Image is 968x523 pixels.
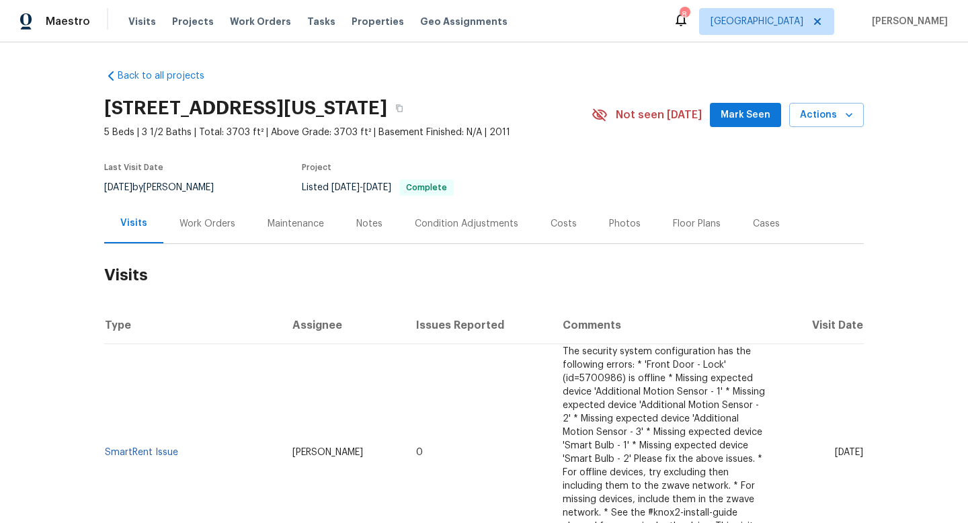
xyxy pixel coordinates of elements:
[416,448,423,457] span: 0
[302,163,331,171] span: Project
[835,448,863,457] span: [DATE]
[551,217,577,231] div: Costs
[230,15,291,28] span: Work Orders
[104,244,864,307] h2: Visits
[721,107,770,124] span: Mark Seen
[179,217,235,231] div: Work Orders
[128,15,156,28] span: Visits
[105,448,178,457] a: SmartRent Issue
[104,69,233,83] a: Back to all projects
[331,183,360,192] span: [DATE]
[420,15,508,28] span: Geo Assignments
[302,183,454,192] span: Listed
[387,96,411,120] button: Copy Address
[680,8,689,22] div: 8
[120,216,147,230] div: Visits
[711,15,803,28] span: [GEOGRAPHIC_DATA]
[352,15,404,28] span: Properties
[415,217,518,231] div: Condition Adjustments
[292,448,363,457] span: [PERSON_NAME]
[172,15,214,28] span: Projects
[356,217,382,231] div: Notes
[46,15,90,28] span: Maestro
[609,217,641,231] div: Photos
[104,102,387,115] h2: [STREET_ADDRESS][US_STATE]
[104,126,592,139] span: 5 Beds | 3 1/2 Baths | Total: 3703 ft² | Above Grade: 3703 ft² | Basement Finished: N/A | 2011
[104,179,230,196] div: by [PERSON_NAME]
[780,307,864,344] th: Visit Date
[800,107,853,124] span: Actions
[552,307,780,344] th: Comments
[405,307,553,344] th: Issues Reported
[307,17,335,26] span: Tasks
[866,15,948,28] span: [PERSON_NAME]
[753,217,780,231] div: Cases
[104,183,132,192] span: [DATE]
[363,183,391,192] span: [DATE]
[616,108,702,122] span: Not seen [DATE]
[710,103,781,128] button: Mark Seen
[104,307,282,344] th: Type
[268,217,324,231] div: Maintenance
[401,184,452,192] span: Complete
[331,183,391,192] span: -
[104,163,163,171] span: Last Visit Date
[673,217,721,231] div: Floor Plans
[282,307,405,344] th: Assignee
[789,103,864,128] button: Actions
